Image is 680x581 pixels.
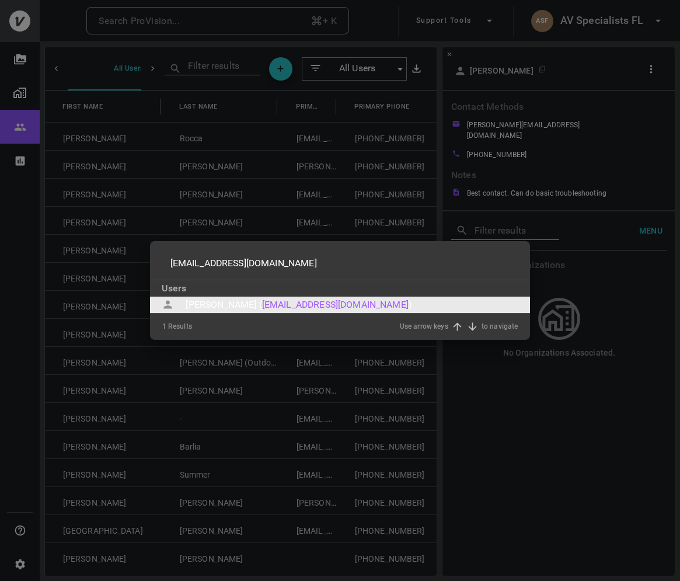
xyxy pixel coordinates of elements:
div: Use arrow keys [400,321,448,333]
div: ) [409,298,412,312]
div: [EMAIL_ADDRESS][DOMAIN_NAME] [262,298,409,312]
div: 1 Results [162,314,192,340]
div: to navigate [482,321,518,333]
div: [PERSON_NAME] ( [186,298,261,312]
input: Search ProVision... [162,247,518,280]
div: Users [150,280,529,297]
